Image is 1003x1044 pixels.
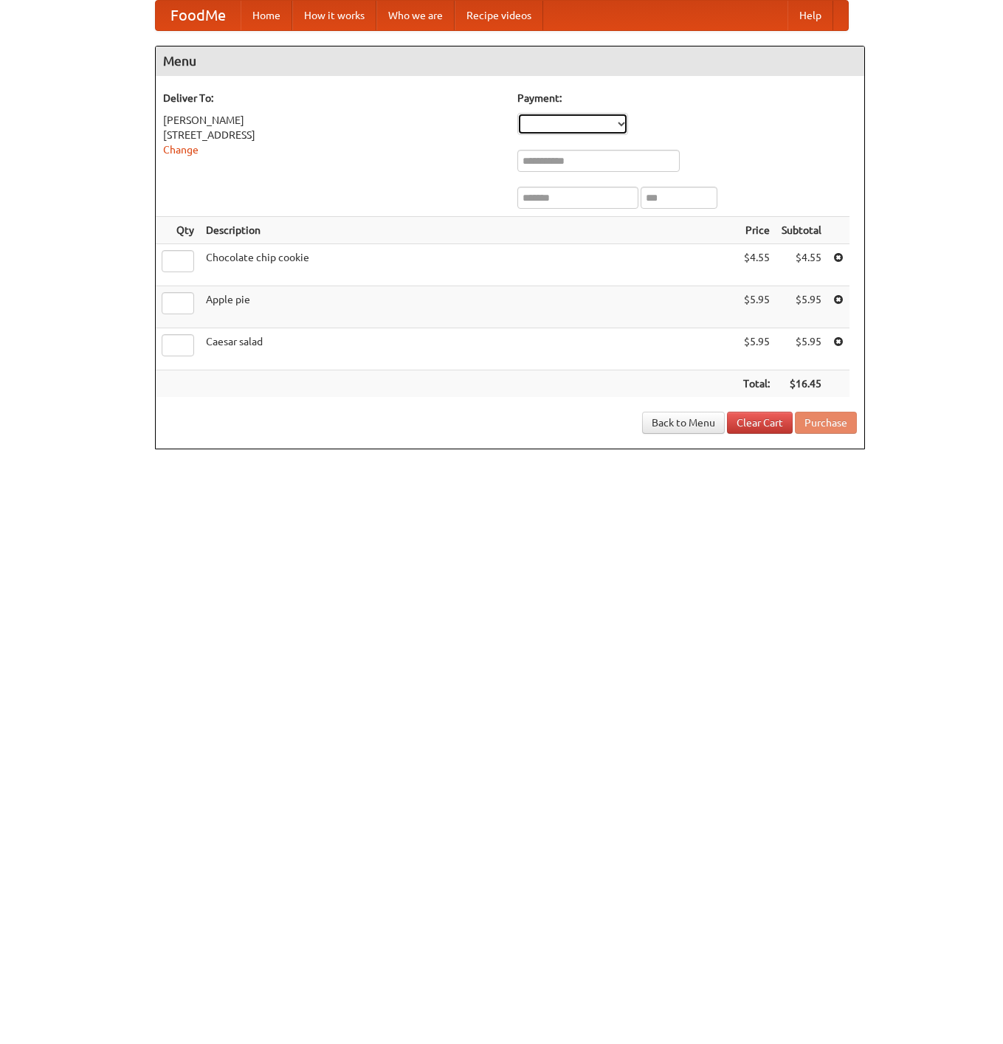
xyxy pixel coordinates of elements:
td: $5.95 [776,328,827,370]
a: Home [241,1,292,30]
th: Description [200,217,737,244]
div: [STREET_ADDRESS] [163,128,503,142]
h5: Deliver To: [163,91,503,106]
th: Total: [737,370,776,398]
a: How it works [292,1,376,30]
td: $5.95 [737,286,776,328]
a: Recipe videos [455,1,543,30]
a: Help [787,1,833,30]
th: Price [737,217,776,244]
h5: Payment: [517,91,857,106]
div: [PERSON_NAME] [163,113,503,128]
td: Apple pie [200,286,737,328]
td: $5.95 [776,286,827,328]
th: Subtotal [776,217,827,244]
a: Who we are [376,1,455,30]
td: $4.55 [737,244,776,286]
td: $4.55 [776,244,827,286]
button: Purchase [795,412,857,434]
a: FoodMe [156,1,241,30]
h4: Menu [156,46,864,76]
a: Back to Menu [642,412,725,434]
th: Qty [156,217,200,244]
td: Chocolate chip cookie [200,244,737,286]
th: $16.45 [776,370,827,398]
td: Caesar salad [200,328,737,370]
a: Clear Cart [727,412,793,434]
td: $5.95 [737,328,776,370]
a: Change [163,144,199,156]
